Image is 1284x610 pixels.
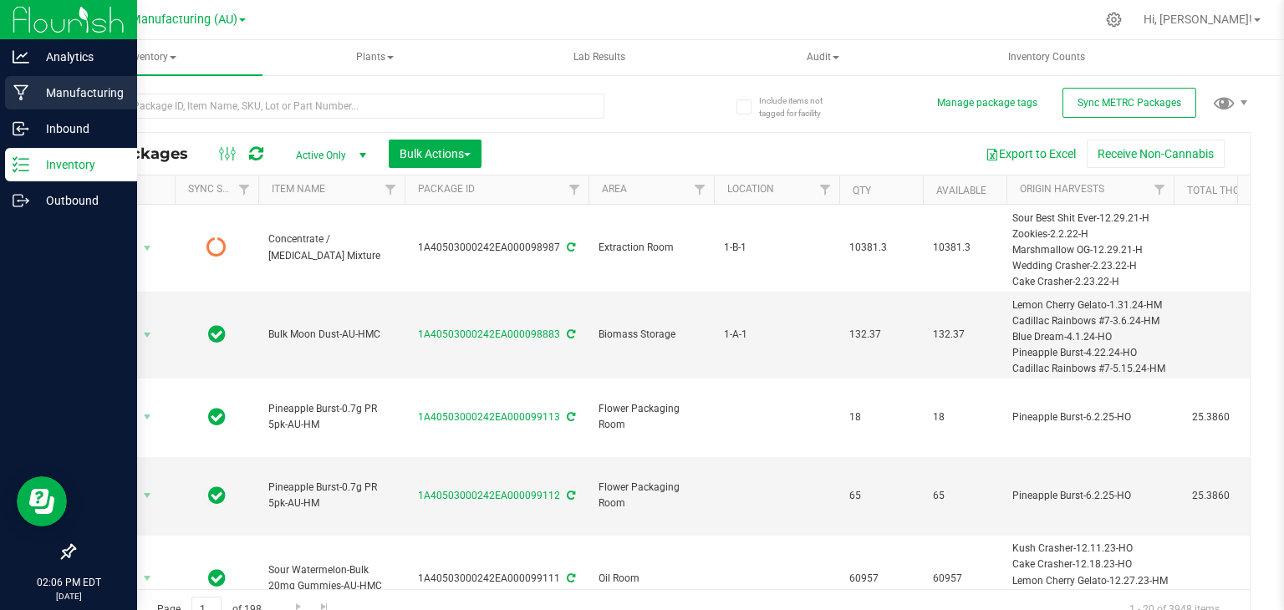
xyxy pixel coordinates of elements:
[986,50,1108,64] span: Inventory Counts
[933,571,996,587] span: 60957
[551,50,648,64] span: Lab Results
[1012,313,1169,329] div: Cadillac Rainbows #7-3.6.24-HM
[137,323,158,347] span: select
[400,147,471,160] span: Bulk Actions
[208,323,226,346] span: In Sync
[137,405,158,429] span: select
[1078,97,1181,109] span: Sync METRC Packages
[488,40,711,75] a: Lab Results
[1184,405,1238,430] span: 25.3860
[1184,484,1238,508] span: 25.3860
[208,567,226,590] span: In Sync
[1012,541,1169,557] div: Kush Crasher-12.11.23-HO
[1103,12,1124,28] div: Manage settings
[564,411,575,423] span: Sync from Compliance System
[1012,361,1169,377] div: Cadillac Rainbows #7-5.15.24-HM
[1012,329,1169,345] div: Blue Dream-4.1.24-HO
[724,240,829,256] span: 1-B-1
[377,175,405,204] a: Filter
[564,241,575,253] span: Sync from Compliance System
[933,488,996,504] span: 65
[935,40,1158,75] a: Inventory Counts
[264,40,487,75] a: Plants
[853,185,871,196] a: Qty
[975,140,1087,168] button: Export to Excel
[268,231,395,263] span: Concentrate / [MEDICAL_DATA] Mixture
[812,175,839,204] a: Filter
[724,327,829,343] span: 1-A-1
[937,96,1037,110] button: Manage package tags
[1012,573,1169,589] div: Lemon Cherry Gelato-12.27.23-HM
[268,327,395,343] span: Bulk Moon Dust-AU-HMC
[599,480,704,511] span: Flower Packaging Room
[561,175,588,204] a: Filter
[602,183,627,195] a: Area
[13,48,29,65] inline-svg: Analytics
[564,328,575,340] span: Sync from Compliance System
[8,575,130,590] p: 02:06 PM EDT
[29,47,130,67] p: Analytics
[849,327,913,343] span: 132.37
[272,183,325,195] a: Item Name
[599,571,704,587] span: Oil Room
[712,41,933,74] span: Audit
[418,411,560,423] a: 1A40503000242EA000099113
[849,409,913,425] span: 18
[13,120,29,137] inline-svg: Inbound
[1012,211,1169,226] div: Sour Best Shit Ever-12.29.21-H
[40,40,262,75] a: Inventory
[1012,409,1169,425] div: Pineapple Burst-6.2.25-HO
[29,191,130,211] p: Outbound
[29,155,130,175] p: Inventory
[686,175,714,204] a: Filter
[1187,185,1247,196] a: Total THC%
[389,140,481,168] button: Bulk Actions
[29,119,130,139] p: Inbound
[265,41,486,74] span: Plants
[1012,488,1169,504] div: Pineapple Burst-6.2.25-HO
[8,590,130,602] p: [DATE]
[727,183,774,195] a: Location
[933,240,996,256] span: 10381.3
[87,145,205,163] span: All Packages
[936,185,986,196] a: Available
[1012,258,1169,274] div: Wedding Crasher-2.23.22-H
[418,183,475,195] a: Package ID
[29,83,130,103] p: Manufacturing
[206,236,227,259] span: Pending Sync
[849,571,913,587] span: 60957
[137,236,158,260] span: select
[1146,175,1174,204] a: Filter
[1012,557,1169,572] div: Cake Crasher-12.18.23-HO
[1012,242,1169,258] div: Marshmallow OG-12.29.21-H
[1144,13,1252,26] span: Hi, [PERSON_NAME]!
[933,327,996,343] span: 132.37
[208,405,226,429] span: In Sync
[74,94,604,119] input: Search Package ID, Item Name, SKU, Lot or Part Number...
[13,192,29,209] inline-svg: Outbound
[1062,88,1196,118] button: Sync METRC Packages
[137,567,158,590] span: select
[268,401,395,433] span: Pineapple Burst-0.7g PR 5pk-AU-HM
[1012,274,1169,290] div: Cake Crasher-2.23.22-H
[564,490,575,501] span: Sync from Compliance System
[137,484,158,507] span: select
[13,84,29,101] inline-svg: Manufacturing
[208,484,226,507] span: In Sync
[1012,226,1169,242] div: Zookies-2.2.22-H
[711,40,934,75] a: Audit
[599,240,704,256] span: Extraction Room
[1087,140,1225,168] button: Receive Non-Cannabis
[418,490,560,501] a: 1A40503000242EA000099112
[402,571,591,587] div: 1A40503000242EA000099111
[418,328,560,340] a: 1A40503000242EA000098883
[268,562,395,594] span: Sour Watermelon-Bulk 20mg Gummies-AU-HMC
[564,572,575,584] span: Sync from Compliance System
[1012,345,1169,361] div: Pineapple Burst-4.22.24-HO
[599,401,704,433] span: Flower Packaging Room
[599,327,704,343] span: Biomass Storage
[1012,297,1169,313] div: Lemon Cherry Gelato-1.31.24-HM
[402,240,591,256] div: 1A40503000242EA000098987
[268,480,395,511] span: Pineapple Burst-0.7g PR 5pk-AU-HM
